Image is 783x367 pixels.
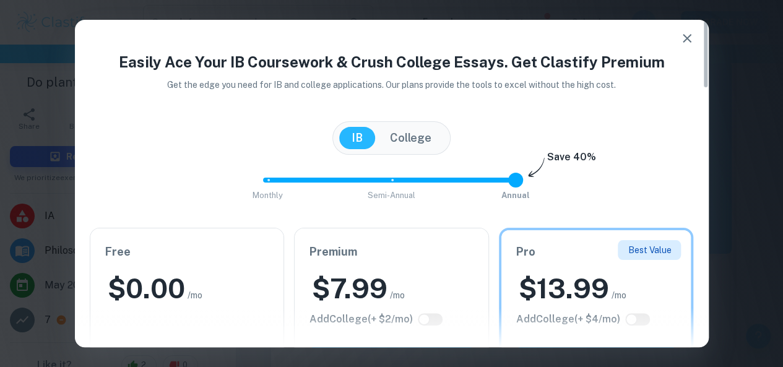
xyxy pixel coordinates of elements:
h6: Premium [309,243,474,261]
h6: Pro [516,243,677,261]
h6: Save 40% [547,150,596,171]
button: College [378,127,444,149]
span: /mo [188,288,202,302]
h4: Easily Ace Your IB Coursework & Crush College Essays. Get Clastify Premium [90,51,694,73]
h2: $ 7.99 [312,270,387,307]
span: Monthly [253,191,283,200]
h6: Free [105,243,269,261]
button: IB [339,127,375,149]
h2: $ 13.99 [519,270,609,307]
p: Get the edge you need for IB and college applications. Our plans provide the tools to excel witho... [150,78,633,92]
span: Annual [501,191,530,200]
span: /mo [612,288,626,302]
h2: $ 0.00 [108,270,185,307]
span: /mo [390,288,405,302]
span: Semi-Annual [368,191,415,200]
img: subscription-arrow.svg [528,157,545,178]
p: Best Value [628,243,671,257]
